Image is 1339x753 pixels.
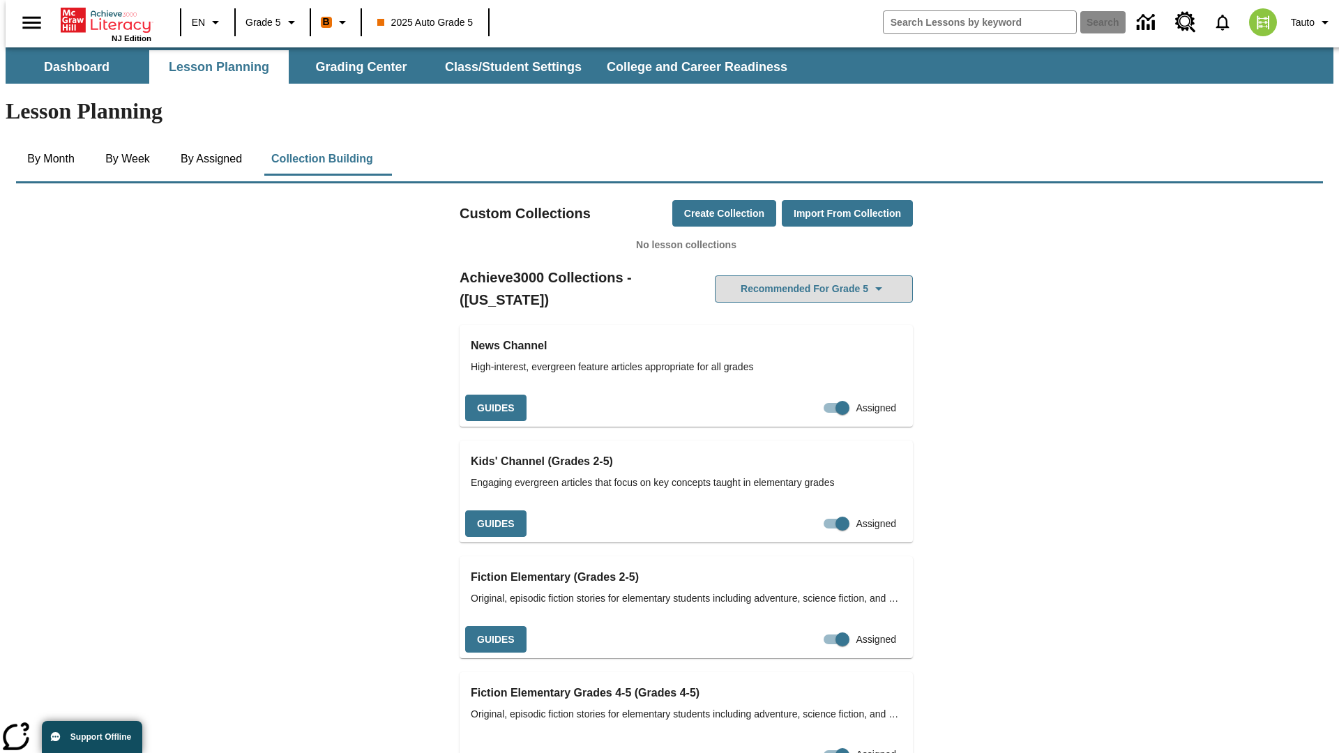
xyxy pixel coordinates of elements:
[1167,3,1204,41] a: Resource Center, Will open in new tab
[471,591,902,606] span: Original, episodic fiction stories for elementary students including adventure, science fiction, ...
[715,275,913,303] button: Recommended for Grade 5
[292,50,431,84] button: Grading Center
[70,732,131,742] span: Support Offline
[377,15,474,30] span: 2025 Auto Grade 5
[169,142,253,176] button: By Assigned
[471,360,902,374] span: High-interest, evergreen feature articles appropriate for all grades
[856,517,896,531] span: Assigned
[471,568,902,587] h3: Fiction Elementary (Grades 2-5)
[471,336,902,356] h3: News Channel
[61,6,151,34] a: Home
[434,50,593,84] button: Class/Student Settings
[1291,15,1315,30] span: Tauto
[782,200,913,227] button: Import from Collection
[1128,3,1167,42] a: Data Center
[192,15,205,30] span: EN
[16,142,86,176] button: By Month
[856,632,896,647] span: Assigned
[471,707,902,722] span: Original, episodic fiction stories for elementary students including adventure, science fiction, ...
[460,202,591,225] h2: Custom Collections
[323,13,330,31] span: B
[6,50,800,84] div: SubNavbar
[471,452,902,471] h3: Kids' Channel (Grades 2-5)
[1241,4,1285,40] button: Select a new avatar
[149,50,289,84] button: Lesson Planning
[93,142,162,176] button: By Week
[245,15,281,30] span: Grade 5
[61,5,151,43] div: Home
[672,200,776,227] button: Create Collection
[465,510,527,538] button: Guides
[11,2,52,43] button: Open side menu
[465,395,527,422] button: Guides
[6,98,1333,124] h1: Lesson Planning
[471,683,902,703] h3: Fiction Elementary Grades 4-5 (Grades 4-5)
[240,10,305,35] button: Grade: Grade 5, Select a grade
[7,50,146,84] button: Dashboard
[42,721,142,753] button: Support Offline
[1204,4,1241,40] a: Notifications
[465,626,527,653] button: Guides
[596,50,799,84] button: College and Career Readiness
[1285,10,1339,35] button: Profile/Settings
[315,10,356,35] button: Boost Class color is orange. Change class color
[6,47,1333,84] div: SubNavbar
[186,10,230,35] button: Language: EN, Select a language
[460,266,686,311] h2: Achieve3000 Collections - ([US_STATE])
[1249,8,1277,36] img: avatar image
[460,238,913,252] p: No lesson collections
[260,142,384,176] button: Collection Building
[884,11,1076,33] input: search field
[856,401,896,416] span: Assigned
[471,476,902,490] span: Engaging evergreen articles that focus on key concepts taught in elementary grades
[112,34,151,43] span: NJ Edition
